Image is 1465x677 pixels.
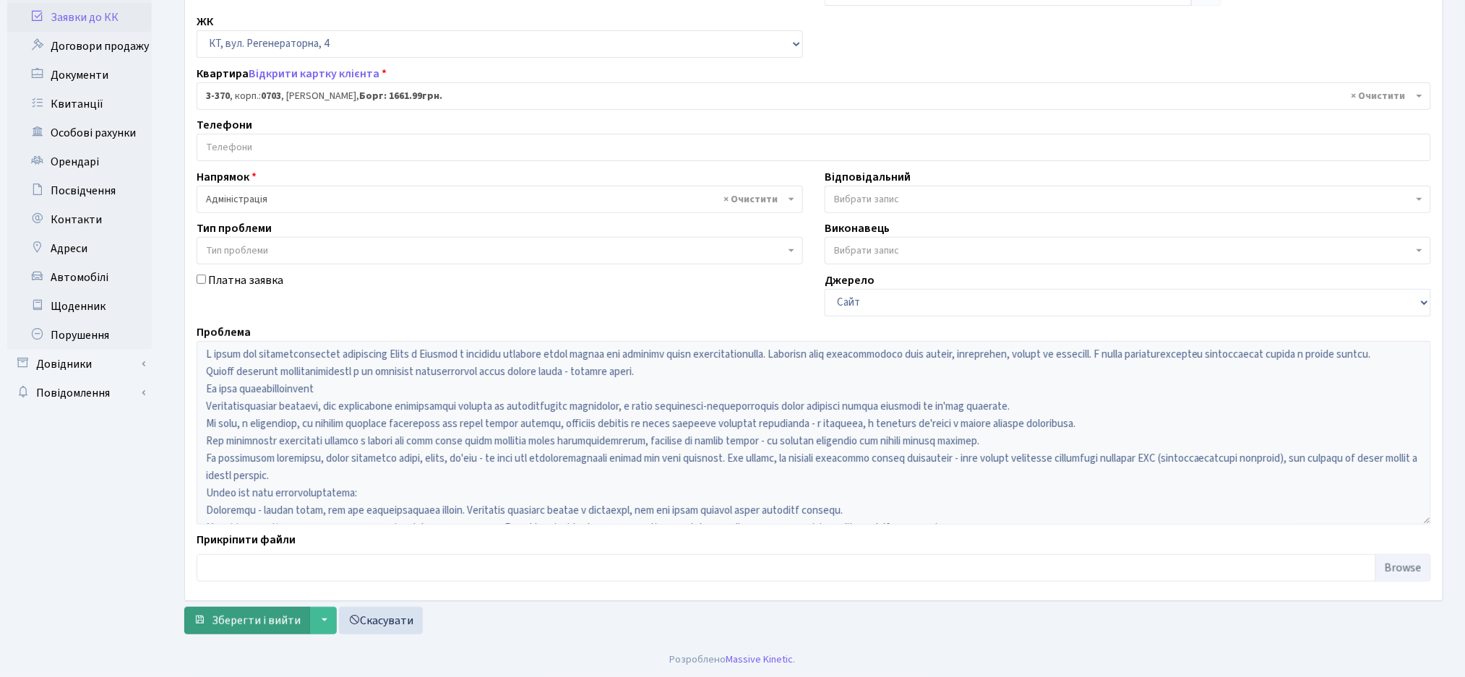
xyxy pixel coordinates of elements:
[7,350,152,379] a: Довідники
[834,243,899,258] span: Вибрати запис
[206,192,785,207] span: Адміністрація
[197,341,1431,525] textarea: L ipsum dol sitametconsectet adipiscing Elits d Eiusmod t incididu utlabore etdol magnaa eni admi...
[197,116,252,134] label: Телефони
[7,32,152,61] a: Договори продажу
[197,168,257,186] label: Напрямок
[206,89,1413,103] span: <b>3-370</b>, корп.: <b>0703</b>, Гусєв Олександр Олексійович, <b>Борг: 1661.99грн.</b>
[184,607,310,634] button: Зберегти і вийти
[7,263,152,292] a: Автомобілі
[7,321,152,350] a: Порушення
[197,531,296,548] label: Прикріпити файли
[7,205,152,234] a: Контакти
[670,652,796,668] div: Розроблено .
[7,292,152,321] a: Щоденник
[197,82,1431,110] span: <b>3-370</b>, корп.: <b>0703</b>, Гусєв Олександр Олексійович, <b>Борг: 1661.99грн.</b>
[359,89,442,103] b: Борг: 1661.99грн.
[206,243,268,258] span: Тип проблеми
[726,652,794,667] a: Massive Kinetic
[825,272,875,289] label: Джерело
[7,118,152,147] a: Особові рахунки
[7,234,152,263] a: Адреси
[197,13,213,30] label: ЖК
[197,134,1430,160] input: Телефони
[7,176,152,205] a: Посвідчення
[7,379,152,408] a: Повідомлення
[7,3,152,32] a: Заявки до КК
[825,168,911,186] label: Відповідальний
[197,220,272,237] label: Тип проблеми
[1352,89,1406,103] span: Видалити всі елементи
[7,61,152,90] a: Документи
[208,272,283,289] label: Платна заявка
[212,613,301,629] span: Зберегти і вийти
[7,147,152,176] a: Орендарі
[261,89,281,103] b: 0703
[206,89,230,103] b: 3-370
[197,324,251,341] label: Проблема
[825,220,890,237] label: Виконавець
[197,186,803,213] span: Адміністрація
[723,192,778,207] span: Видалити всі елементи
[249,66,379,82] a: Відкрити картку клієнта
[834,192,899,207] span: Вибрати запис
[197,65,387,82] label: Квартира
[339,607,423,634] a: Скасувати
[7,90,152,118] a: Квитанції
